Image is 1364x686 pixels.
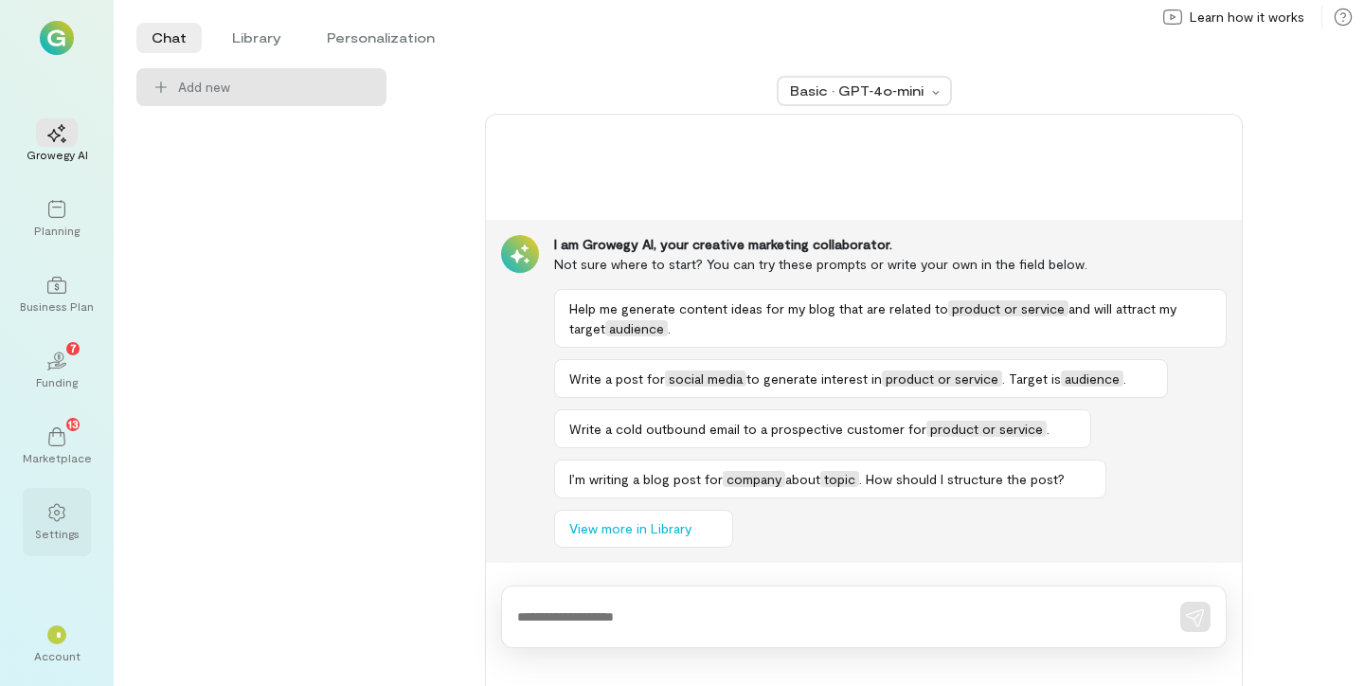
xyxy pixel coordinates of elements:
[569,300,948,316] span: Help me generate content ideas for my blog that are related to
[554,460,1106,498] button: I’m writing a blog post forcompanyabouttopic. How should I structure the post?
[23,261,91,329] a: Business Plan
[23,109,91,177] a: Growegy AI
[859,471,1065,487] span: . How should I structure the post?
[23,488,91,556] a: Settings
[34,223,80,238] div: Planning
[926,421,1047,437] span: product or service
[36,374,78,389] div: Funding
[665,370,746,387] span: social media
[1047,421,1050,437] span: .
[882,370,1002,387] span: product or service
[790,81,926,100] div: Basic · GPT‑4o‑mini
[23,185,91,253] a: Planning
[554,254,1227,274] div: Not sure where to start? You can try these prompts or write your own in the field below.
[554,289,1227,348] button: Help me generate content ideas for my blog that are related toproduct or serviceand will attract ...
[217,23,296,53] li: Library
[569,519,691,538] span: View more in Library
[554,235,1227,254] div: I am Growegy AI, your creative marketing collaborator.
[554,510,733,548] button: View more in Library
[785,471,820,487] span: about
[312,23,450,53] li: Personalization
[23,412,91,480] a: Marketplace
[23,610,91,678] div: *Account
[569,421,926,437] span: Write a cold outbound email to a prospective customer for
[23,336,91,405] a: Funding
[136,23,202,53] li: Chat
[1190,8,1304,27] span: Learn how it works
[723,471,785,487] span: company
[34,648,81,663] div: Account
[569,471,723,487] span: I’m writing a blog post for
[20,298,94,314] div: Business Plan
[1123,370,1126,387] span: .
[1061,370,1123,387] span: audience
[23,450,92,465] div: Marketplace
[178,78,371,97] span: Add new
[746,370,882,387] span: to generate interest in
[605,320,668,336] span: audience
[35,526,80,541] div: Settings
[27,147,88,162] div: Growegy AI
[569,370,665,387] span: Write a post for
[668,320,671,336] span: .
[554,359,1168,398] button: Write a post forsocial mediato generate interest inproduct or service. Target isaudience.
[68,415,79,432] span: 13
[70,339,77,356] span: 7
[948,300,1068,316] span: product or service
[554,409,1091,448] button: Write a cold outbound email to a prospective customer forproduct or service.
[1002,370,1061,387] span: . Target is
[820,471,859,487] span: topic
